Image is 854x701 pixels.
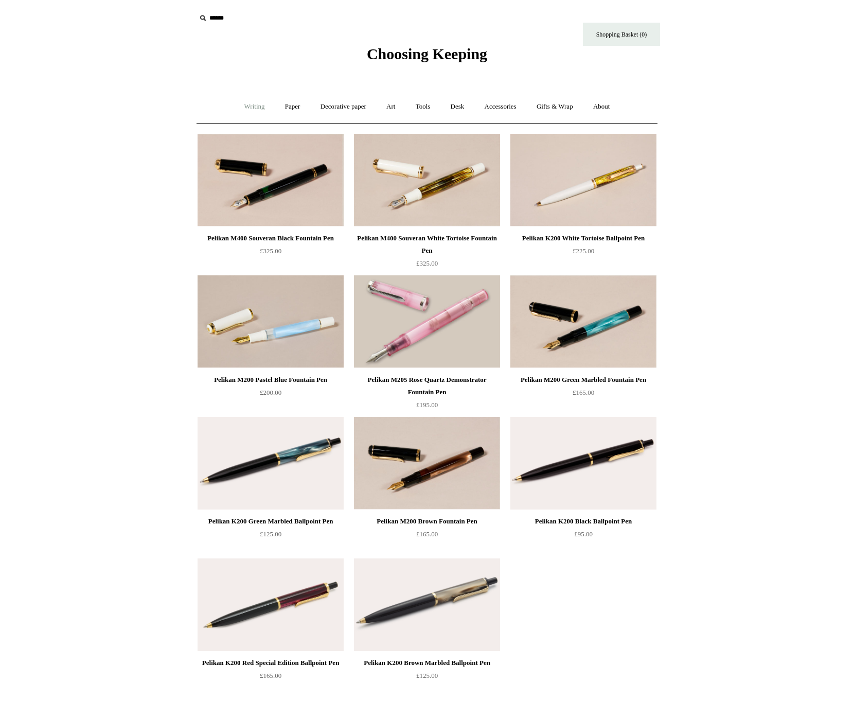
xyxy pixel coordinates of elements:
a: Pelikan K200 Black Ballpoint Pen £95.00 [510,515,656,557]
span: £125.00 [260,530,281,538]
div: Pelikan K200 White Tortoise Ballpoint Pen [513,232,654,244]
div: Pelikan M400 Souveran White Tortoise Fountain Pen [357,232,497,257]
img: Pelikan K200 Green Marbled Ballpoint Pen [198,417,344,510]
a: Decorative paper [311,93,376,120]
a: Pelikan K200 Red Special Edition Ballpoint Pen Pelikan K200 Red Special Edition Ballpoint Pen [198,558,344,651]
a: Pelikan M400 Souveran Black Fountain Pen £325.00 [198,232,344,274]
span: £125.00 [416,672,438,679]
img: Pelikan M205 Rose Quartz Demonstrator Fountain Pen [354,275,500,368]
a: Desk [441,93,474,120]
div: Pelikan K200 Black Ballpoint Pen [513,515,654,528]
a: Pelikan K200 White Tortoise Ballpoint Pen Pelikan K200 White Tortoise Ballpoint Pen [510,134,656,226]
img: Pelikan M400 Souveran White Tortoise Fountain Pen [354,134,500,226]
a: Tools [406,93,440,120]
a: Paper [276,93,310,120]
a: Pelikan M400 Souveran Black Fountain Pen Pelikan M400 Souveran Black Fountain Pen [198,134,344,226]
a: Pelikan K200 White Tortoise Ballpoint Pen £225.00 [510,232,656,274]
img: Pelikan K200 White Tortoise Ballpoint Pen [510,134,656,226]
img: Pelikan K200 Red Special Edition Ballpoint Pen [198,558,344,651]
span: £95.00 [574,530,593,538]
a: Pelikan K200 Black Ballpoint Pen Pelikan K200 Black Ballpoint Pen [510,417,656,510]
img: Pelikan M400 Souveran Black Fountain Pen [198,134,344,226]
a: Pelikan M205 Rose Quartz Demonstrator Fountain Pen £195.00 [354,374,500,416]
span: £165.00 [416,530,438,538]
span: £225.00 [573,247,594,255]
a: Writing [235,93,274,120]
div: Pelikan M200 Pastel Blue Fountain Pen [200,374,341,386]
span: £200.00 [260,389,281,396]
span: £325.00 [416,259,438,267]
a: Pelikan K200 Green Marbled Ballpoint Pen Pelikan K200 Green Marbled Ballpoint Pen [198,417,344,510]
a: Pelikan M200 Brown Fountain Pen £165.00 [354,515,500,557]
div: Pelikan M200 Brown Fountain Pen [357,515,497,528]
span: Choosing Keeping [367,45,487,62]
a: About [584,93,619,120]
span: £165.00 [260,672,281,679]
img: Pelikan M200 Brown Fountain Pen [354,417,500,510]
div: Pelikan K200 Red Special Edition Ballpoint Pen [200,657,341,669]
a: Pelikan K200 Brown Marbled Ballpoint Pen £125.00 [354,657,500,699]
a: Pelikan K200 Red Special Edition Ballpoint Pen £165.00 [198,657,344,699]
a: Pelikan M200 Green Marbled Fountain Pen Pelikan M200 Green Marbled Fountain Pen [510,275,656,368]
img: Pelikan K200 Brown Marbled Ballpoint Pen [354,558,500,651]
a: Gifts & Wrap [527,93,582,120]
a: Accessories [475,93,526,120]
a: Pelikan M200 Brown Fountain Pen Pelikan M200 Brown Fountain Pen [354,417,500,510]
div: Pelikan M400 Souveran Black Fountain Pen [200,232,341,244]
a: Art [377,93,404,120]
div: Pelikan M200 Green Marbled Fountain Pen [513,374,654,386]
span: £195.00 [416,401,438,409]
a: Pelikan K200 Brown Marbled Ballpoint Pen Pelikan K200 Brown Marbled Ballpoint Pen [354,558,500,651]
a: Pelikan M200 Green Marbled Fountain Pen £165.00 [510,374,656,416]
div: Pelikan K200 Brown Marbled Ballpoint Pen [357,657,497,669]
span: £325.00 [260,247,281,255]
span: £165.00 [573,389,594,396]
a: Pelikan M400 Souveran White Tortoise Fountain Pen £325.00 [354,232,500,274]
a: Pelikan M205 Rose Quartz Demonstrator Fountain Pen Pelikan M205 Rose Quartz Demonstrator Fountain... [354,275,500,368]
img: Pelikan K200 Black Ballpoint Pen [510,417,656,510]
div: Pelikan K200 Green Marbled Ballpoint Pen [200,515,341,528]
div: Pelikan M205 Rose Quartz Demonstrator Fountain Pen [357,374,497,398]
img: Pelikan M200 Green Marbled Fountain Pen [510,275,656,368]
a: Shopping Basket (0) [583,23,660,46]
a: Choosing Keeping [367,54,487,61]
a: Pelikan M200 Pastel Blue Fountain Pen £200.00 [198,374,344,416]
img: Pelikan M200 Pastel Blue Fountain Pen [198,275,344,368]
a: Pelikan M200 Pastel Blue Fountain Pen Pelikan M200 Pastel Blue Fountain Pen [198,275,344,368]
a: Pelikan M400 Souveran White Tortoise Fountain Pen Pelikan M400 Souveran White Tortoise Fountain Pen [354,134,500,226]
a: Pelikan K200 Green Marbled Ballpoint Pen £125.00 [198,515,344,557]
